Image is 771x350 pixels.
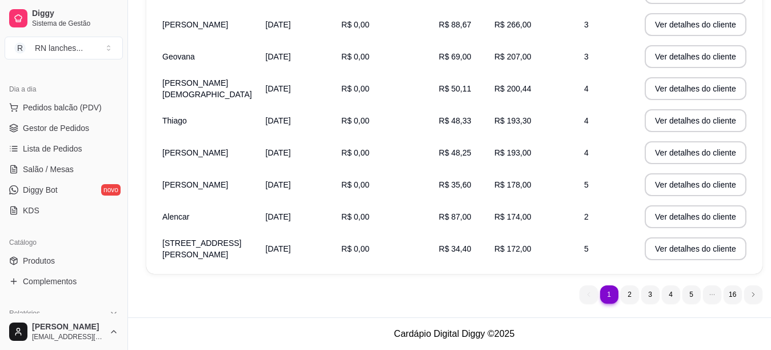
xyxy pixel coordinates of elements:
span: [PERSON_NAME] [162,148,228,157]
div: Catálogo [5,233,123,252]
span: 5 [584,244,589,253]
span: Salão / Mesas [23,164,74,175]
span: R$ 193,00 [494,148,532,157]
button: Ver detalhes do cliente [645,45,746,68]
span: 5 [584,180,589,189]
span: R$ 35,60 [439,180,472,189]
span: 4 [584,84,589,93]
span: R$ 0,00 [341,148,369,157]
span: R$ 0,00 [341,116,369,125]
span: [PERSON_NAME] [162,180,228,189]
nav: pagination navigation [574,280,768,309]
span: Relatórios [9,309,40,318]
span: [DATE] [266,116,291,125]
span: R$ 174,00 [494,212,532,221]
span: 4 [584,116,589,125]
a: KDS [5,201,123,220]
button: Ver detalhes do cliente [645,205,746,228]
span: Produtos [23,255,55,267]
span: Diggy Bot [23,184,58,196]
span: R$ 0,00 [341,244,369,253]
span: R$ 50,11 [439,84,472,93]
li: dots element [703,285,721,304]
span: Alencar [162,212,189,221]
span: Complementos [23,276,77,287]
span: [DATE] [266,148,291,157]
span: R$ 172,00 [494,244,532,253]
span: R$ 88,67 [439,20,472,29]
span: R$ 266,00 [494,20,532,29]
button: Ver detalhes do cliente [645,141,746,164]
span: 3 [584,20,589,29]
button: Ver detalhes do cliente [645,237,746,260]
span: KDS [23,205,39,216]
span: R$ 193,30 [494,116,532,125]
button: Ver detalhes do cliente [645,77,746,100]
span: [DATE] [266,244,291,253]
button: Select a team [5,37,123,59]
a: Complementos [5,272,123,291]
li: pagination item 1 active [600,285,618,304]
span: R$ 87,00 [439,212,472,221]
button: Ver detalhes do cliente [645,173,746,196]
li: pagination item 4 [662,285,680,304]
span: Diggy [32,9,118,19]
button: Pedidos balcão (PDV) [5,98,123,117]
span: [DATE] [266,20,291,29]
span: [PERSON_NAME] [162,20,228,29]
a: Diggy Botnovo [5,181,123,199]
span: R$ 34,40 [439,244,472,253]
span: R$ 48,33 [439,116,472,125]
li: next page button [744,285,762,304]
span: R$ 207,00 [494,52,532,61]
a: Gestor de Pedidos [5,119,123,137]
span: Gestor de Pedidos [23,122,89,134]
div: RN lanches ... [35,42,83,54]
span: [DATE] [266,212,291,221]
a: Salão / Mesas [5,160,123,178]
li: pagination item 2 [621,285,639,304]
span: Lista de Pedidos [23,143,82,154]
span: 3 [584,52,589,61]
span: Thiago [162,116,187,125]
span: [PERSON_NAME] [32,322,105,332]
span: R$ 0,00 [341,84,369,93]
span: R$ 0,00 [341,180,369,189]
span: [DATE] [266,52,291,61]
button: Ver detalhes do cliente [645,109,746,132]
span: R$ 48,25 [439,148,472,157]
li: pagination item 5 [682,285,701,304]
a: DiggySistema de Gestão [5,5,123,32]
li: pagination item 16 [724,285,742,304]
div: Dia a dia [5,80,123,98]
span: R$ 200,44 [494,84,532,93]
span: Sistema de Gestão [32,19,118,28]
span: R$ 178,00 [494,180,532,189]
span: [STREET_ADDRESS][PERSON_NAME] [162,238,241,259]
span: 4 [584,148,589,157]
button: [PERSON_NAME][EMAIL_ADDRESS][DOMAIN_NAME] [5,318,123,345]
span: [DATE] [266,84,291,93]
span: [DATE] [266,180,291,189]
span: 2 [584,212,589,221]
span: Geovana [162,52,195,61]
span: R$ 69,00 [439,52,472,61]
span: R$ 0,00 [341,20,369,29]
span: R [14,42,26,54]
a: Lista de Pedidos [5,140,123,158]
span: Pedidos balcão (PDV) [23,102,102,113]
span: [PERSON_NAME][DEMOGRAPHIC_DATA] [162,78,252,99]
li: pagination item 3 [641,285,660,304]
a: Produtos [5,252,123,270]
span: [EMAIL_ADDRESS][DOMAIN_NAME] [32,332,105,341]
span: R$ 0,00 [341,212,369,221]
button: Ver detalhes do cliente [645,13,746,36]
span: R$ 0,00 [341,52,369,61]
